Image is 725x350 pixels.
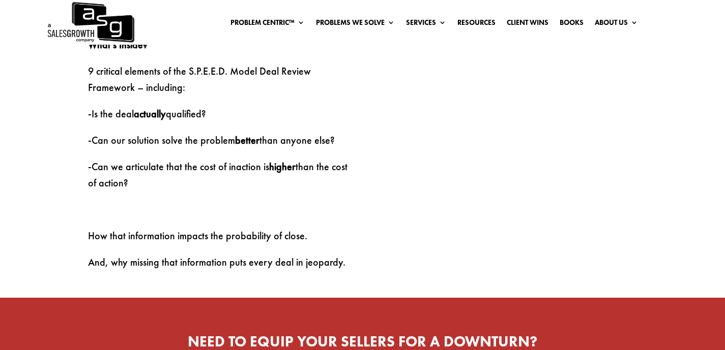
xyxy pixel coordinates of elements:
[88,254,347,270] p: And, why missing that information puts every deal in jeopardy.
[235,134,259,147] strong: better
[88,106,347,132] p: -Is the deal qualified?
[88,158,347,201] p: -Can we articulate that the cost of inaction is than the cost of action?
[316,19,395,30] a: Problems We Solve
[88,132,347,158] p: -Can our solution solve the problem than anyone else?
[560,19,584,30] a: Books
[88,38,148,51] strong: What’s Inside?
[230,19,305,30] a: Problem Centric™
[88,63,347,106] p: 9 critical elements of the S.P.E.E.D. Model Deal Review Framework – including:
[457,19,496,30] a: Resources
[406,19,446,30] a: Services
[269,160,296,173] strong: higher
[88,228,347,254] p: How that information impacts the probability of close.
[507,19,548,30] a: Client Wins
[595,19,638,30] a: About Us
[134,107,166,120] strong: actually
